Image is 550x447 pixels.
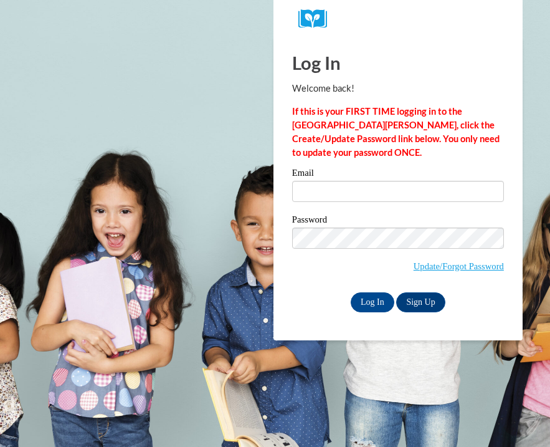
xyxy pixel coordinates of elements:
[292,106,500,158] strong: If this is your FIRST TIME logging in to the [GEOGRAPHIC_DATA][PERSON_NAME], click the Create/Upd...
[292,168,504,181] label: Email
[351,292,394,312] input: Log In
[298,9,498,29] a: COX Campus
[292,215,504,228] label: Password
[414,261,504,271] a: Update/Forgot Password
[298,9,336,29] img: Logo brand
[396,292,445,312] a: Sign Up
[292,82,504,95] p: Welcome back!
[292,50,504,75] h1: Log In
[500,397,540,437] iframe: Button to launch messaging window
